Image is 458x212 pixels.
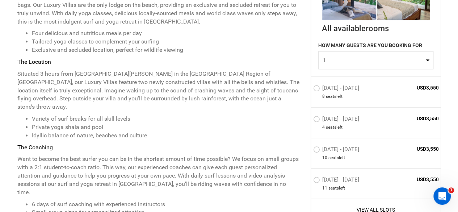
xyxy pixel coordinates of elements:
[17,58,51,65] strong: The Location
[328,185,345,191] span: seat left
[313,146,361,155] label: [DATE] - [DATE]
[32,132,300,140] li: Idyllic balance of nature, beaches and culture
[318,42,422,51] label: HOW MANY GUESTS ARE YOU BOOKING FOR
[334,94,336,100] span: s
[326,124,343,130] span: seat left
[326,94,343,100] span: seat left
[337,185,339,191] span: s
[322,94,325,100] span: 8
[17,155,300,196] p: Want to become the best surfer you can be in the shortest amount of time possible? We focus on sm...
[366,24,389,33] span: rooms
[313,85,361,94] label: [DATE] - [DATE]
[323,57,424,64] span: 1
[322,124,325,130] span: 4
[32,38,300,46] li: Tailored yoga classes to complement your surfing
[334,124,336,130] span: s
[433,187,451,205] iframe: Intercom live chat
[386,84,439,92] span: USD3,550
[32,115,300,123] li: Variety of surf breaks for all skill levels
[448,187,454,193] span: 1
[313,176,361,185] label: [DATE] - [DATE]
[32,200,300,209] li: 6 days of surf coaching with experienced instructors
[32,123,300,132] li: Private yoga shala and pool
[322,20,430,34] div: All available
[322,185,327,191] span: 11
[32,46,300,54] li: Exclusive and secluded location, perfect for wildlife viewing
[322,155,327,161] span: 10
[32,29,300,38] li: Four delicious and nutritious meals per day
[318,51,433,70] button: 1
[17,144,53,151] strong: The Coaching
[17,70,300,111] p: Situated 3 hours from [GEOGRAPHIC_DATA][PERSON_NAME] in the [GEOGRAPHIC_DATA] Region of [GEOGRAPH...
[386,115,439,122] span: USD3,550
[328,155,345,161] span: seat left
[386,176,439,183] span: USD3,550
[386,145,439,153] span: USD3,550
[313,116,361,124] label: [DATE] - [DATE]
[337,155,339,161] span: s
